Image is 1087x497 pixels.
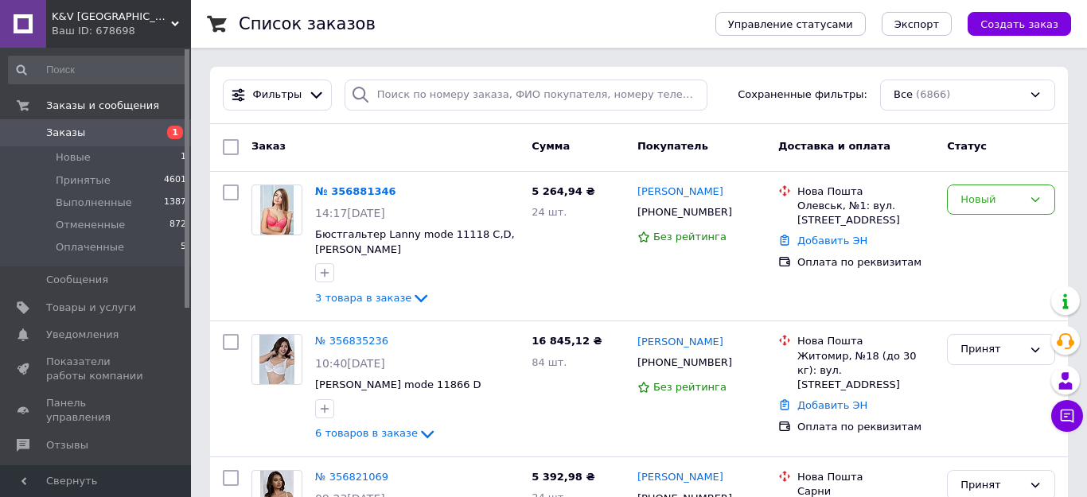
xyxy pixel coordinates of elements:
[637,206,732,218] span: [PHONE_NUMBER]
[260,185,294,235] img: Фото товару
[797,420,934,434] div: Оплата по реквизитам
[164,196,186,210] span: 1387
[181,150,186,165] span: 1
[46,438,88,452] span: Отзывы
[715,12,866,36] button: Управление статусами
[797,235,867,247] a: Добавить ЭН
[315,428,418,440] span: 6 товаров в заказе
[315,471,388,483] a: № 356821069
[46,328,119,342] span: Уведомления
[952,17,1071,29] a: Создать заказ
[181,240,186,254] span: 5
[56,150,91,165] span: Новые
[46,126,85,140] span: Заказы
[315,228,515,255] a: Бюстгальтер Lanny mode 11118 C,D,[PERSON_NAME]
[56,173,111,188] span: Принятые
[251,140,286,152] span: Заказ
[1051,400,1083,432] button: Чат с покупателем
[315,207,385,219] span: 14:17[DATE]
[637,140,708,152] span: Покупатель
[315,357,385,370] span: 10:40[DATE]
[532,140,570,152] span: Сумма
[167,126,183,139] span: 1
[960,341,1023,358] div: Принят
[253,87,302,103] span: Фильтры
[251,184,302,235] a: Фото товару
[315,427,437,439] a: 6 товаров в заказе
[894,87,913,103] span: Все
[797,349,934,393] div: Житомир, №18 (до 30 кг): вул. [STREET_ADDRESS]
[653,381,727,393] span: Без рейтинга
[56,240,124,254] span: Оплаченные
[169,218,186,232] span: 872
[653,231,727,243] span: Без рейтинга
[532,206,567,218] span: 24 шт.
[532,471,594,483] span: 5 392,98 ₴
[797,470,934,484] div: Нова Пошта
[637,335,723,350] a: [PERSON_NAME]
[52,24,191,38] div: Ваш ID: 678698
[56,196,132,210] span: Выполненные
[894,18,939,30] span: Экспорт
[797,334,934,348] div: Нова Пошта
[797,255,934,270] div: Оплата по реквизитам
[164,173,186,188] span: 4601
[637,184,723,200] a: [PERSON_NAME]
[46,273,108,287] span: Сообщения
[315,185,396,197] a: № 356881346
[315,379,481,390] a: [PERSON_NAME] mode 11866 D
[315,292,431,304] a: 3 товара в заказе
[532,356,567,368] span: 84 шт.
[239,14,376,33] h1: Список заказов
[46,396,147,425] span: Панель управления
[532,185,594,197] span: 5 264,94 ₴
[532,335,602,347] span: 16 845,12 ₴
[980,18,1058,30] span: Создать заказ
[8,56,188,84] input: Поиск
[259,335,294,384] img: Фото товару
[797,399,867,411] a: Добавить ЭН
[56,218,125,232] span: Отмененные
[882,12,952,36] button: Экспорт
[46,301,136,315] span: Товары и услуги
[738,87,867,103] span: Сохраненные фильтры:
[52,10,171,24] span: K&V UKRAINE
[251,334,302,385] a: Фото товару
[728,18,853,30] span: Управление статусами
[637,356,732,368] span: [PHONE_NUMBER]
[797,184,934,199] div: Нова Пошта
[637,470,723,485] a: [PERSON_NAME]
[960,477,1023,494] div: Принят
[778,140,890,152] span: Доставка и оплата
[46,355,147,383] span: Показатели работы компании
[345,80,707,111] input: Поиск по номеру заказа, ФИО покупателя, номеру телефона, Email, номеру накладной
[46,99,159,113] span: Заказы и сообщения
[797,199,934,227] div: Олевськ, №1: вул. [STREET_ADDRESS]
[968,12,1071,36] button: Создать заказ
[315,335,388,347] a: № 356835236
[960,192,1023,208] div: Новый
[947,140,987,152] span: Статус
[315,292,411,304] span: 3 товара в заказе
[916,88,950,100] span: (6866)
